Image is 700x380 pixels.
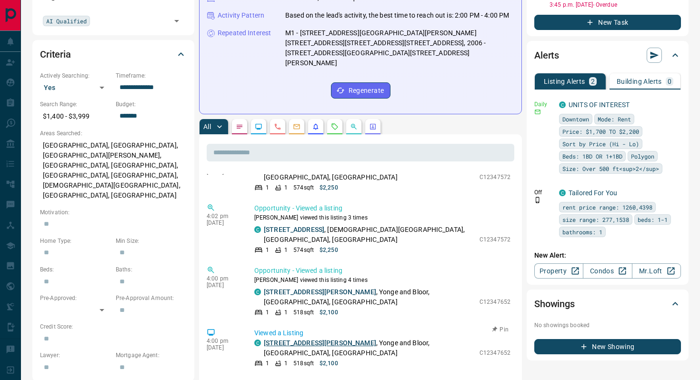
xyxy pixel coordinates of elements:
span: Size: Over 500 ft<sup>2</sup> [562,164,659,173]
div: condos.ca [254,226,261,233]
p: [PERSON_NAME] viewed this listing 3 times [254,213,510,222]
p: 1 [284,246,288,254]
span: rent price range: 1260,4398 [562,202,652,212]
p: C12347572 [480,235,510,244]
span: bathrooms: 1 [562,227,602,237]
p: 0 [668,78,671,85]
svg: Emails [293,123,300,130]
p: , Yonge and Bloor, [GEOGRAPHIC_DATA], [GEOGRAPHIC_DATA] [264,287,475,307]
span: Beds: 1BD OR 1+1BD [562,151,622,161]
svg: Requests [331,123,339,130]
p: 1 [284,308,288,317]
p: $2,250 [320,183,338,192]
span: AI Qualified [46,16,87,26]
svg: Calls [274,123,281,130]
div: condos.ca [254,340,261,346]
p: 4:00 pm [207,275,240,282]
svg: Email [534,109,541,115]
span: Downtown [562,114,589,124]
p: 574 sqft [293,183,314,192]
a: Tailored For You [569,189,617,197]
svg: Lead Browsing Activity [255,123,262,130]
p: 518 sqft [293,308,314,317]
p: Mortgage Agent: [116,351,187,360]
a: Property [534,263,583,279]
svg: Agent Actions [369,123,377,130]
p: Based on the lead's activity, the best time to reach out is: 2:00 PM - 4:00 PM [285,10,509,20]
p: Pre-Approval Amount: [116,294,187,302]
span: Polygon [631,151,654,161]
p: Beds: [40,265,111,274]
p: Home Type: [40,237,111,245]
p: M1 - [STREET_ADDRESS][GEOGRAPHIC_DATA][PERSON_NAME][STREET_ADDRESS][STREET_ADDRESS][STREET_ADDRES... [285,28,514,68]
p: [PERSON_NAME] viewed this listing 4 times [254,276,510,284]
p: Daily [534,100,553,109]
div: condos.ca [559,101,566,108]
p: $2,100 [320,359,338,368]
p: , Yonge and Bloor, [GEOGRAPHIC_DATA], [GEOGRAPHIC_DATA] [264,338,475,358]
div: condos.ca [254,289,261,295]
svg: Notes [236,123,243,130]
span: Mode: Rent [598,114,631,124]
p: Repeated Interest [218,28,271,38]
p: Min Size: [116,237,187,245]
h2: Criteria [40,47,71,62]
p: 518 sqft [293,359,314,368]
button: New Showing [534,339,681,354]
p: 4:00 pm [207,338,240,344]
svg: Opportunities [350,123,358,130]
div: Criteria [40,43,187,66]
p: [DATE] [207,282,240,289]
p: Credit Score: [40,322,187,331]
p: 1 [266,359,269,368]
div: Alerts [534,44,681,67]
p: 1 [266,308,269,317]
svg: Listing Alerts [312,123,320,130]
div: Yes [40,80,111,95]
p: Baths: [116,265,187,274]
button: Open [170,14,183,28]
p: Budget: [116,100,187,109]
p: 1 [266,183,269,192]
div: condos.ca [559,190,566,196]
p: No showings booked [534,321,681,330]
p: $2,250 [320,246,338,254]
p: 1 [284,359,288,368]
p: All [203,123,211,130]
p: [DATE] [207,344,240,351]
p: Off [534,188,553,197]
p: Actively Searching: [40,71,111,80]
a: Mr.Loft [632,263,681,279]
p: C12347652 [480,349,510,357]
button: Pin [487,325,514,334]
a: [STREET_ADDRESS][PERSON_NAME] [264,339,376,347]
div: Showings [534,292,681,315]
p: Pre-Approved: [40,294,111,302]
p: Viewed a Listing [254,328,510,338]
span: Sort by Price (Hi - Lo) [562,139,639,149]
span: beds: 1-1 [638,215,668,224]
a: [STREET_ADDRESS] [264,226,324,233]
h2: Showings [534,296,575,311]
p: Activity Pattern [218,10,264,20]
p: 3:45 p.m. [DATE] - Overdue [550,0,681,9]
p: 2 [591,78,595,85]
a: [STREET_ADDRESS][PERSON_NAME] [264,288,376,296]
p: New Alert: [534,250,681,260]
p: Motivation: [40,208,187,217]
p: Opportunity - Viewed a listing [254,266,510,276]
p: Opportunity - Viewed a listing [254,203,510,213]
button: New Task [534,15,681,30]
p: $1,400 - $3,999 [40,109,111,124]
p: Timeframe: [116,71,187,80]
p: Building Alerts [617,78,662,85]
p: $2,100 [320,308,338,317]
a: UNITS OF INTEREST [569,101,630,109]
h2: Alerts [534,48,559,63]
p: 1 [284,183,288,192]
p: [GEOGRAPHIC_DATA], [GEOGRAPHIC_DATA], [GEOGRAPHIC_DATA][PERSON_NAME], [GEOGRAPHIC_DATA], [GEOGRAP... [40,138,187,203]
p: Areas Searched: [40,129,187,138]
p: C12347652 [480,298,510,306]
p: 4:02 pm [207,213,240,220]
p: Lawyer: [40,351,111,360]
